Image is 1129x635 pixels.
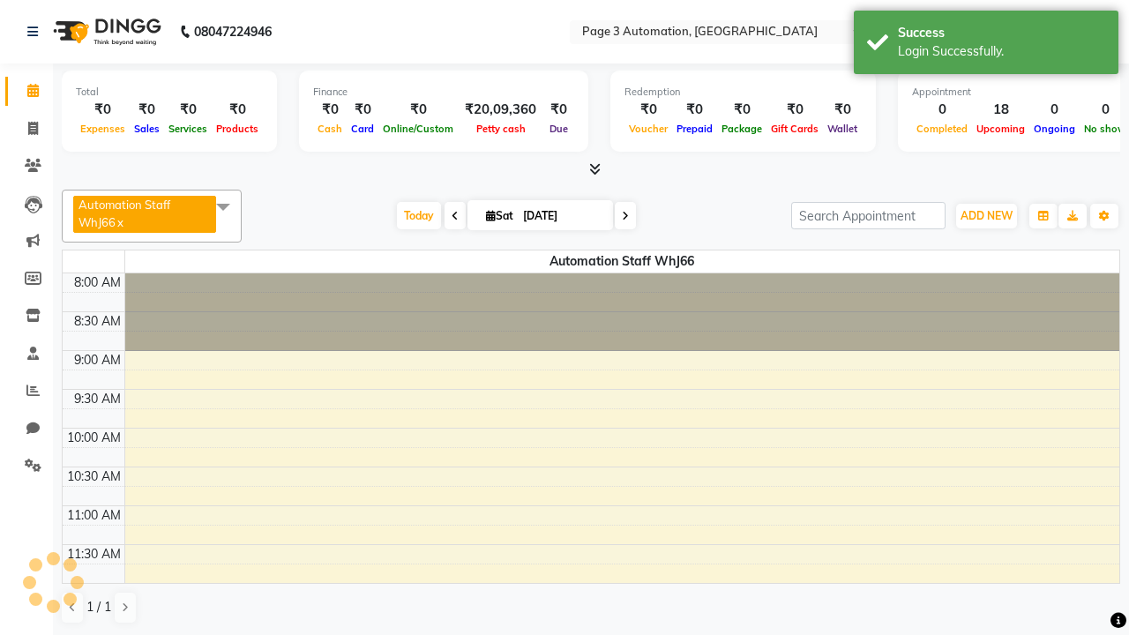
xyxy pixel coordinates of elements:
[823,100,862,120] div: ₹0
[472,123,530,135] span: Petty cash
[766,100,823,120] div: ₹0
[624,85,862,100] div: Redemption
[543,100,574,120] div: ₹0
[823,123,862,135] span: Wallet
[912,123,972,135] span: Completed
[717,100,766,120] div: ₹0
[64,429,124,447] div: 10:00 AM
[76,123,130,135] span: Expenses
[482,209,518,222] span: Sat
[125,250,1120,273] span: Automation Staff WhJ66
[961,209,1013,222] span: ADD NEW
[164,123,212,135] span: Services
[518,203,606,229] input: 2025-10-04
[347,123,378,135] span: Card
[1029,100,1080,120] div: 0
[130,123,164,135] span: Sales
[116,215,123,229] a: x
[71,390,124,408] div: 9:30 AM
[912,100,972,120] div: 0
[71,351,124,370] div: 9:00 AM
[79,198,170,229] span: Automation Staff WhJ66
[76,100,130,120] div: ₹0
[45,7,166,56] img: logo
[378,123,458,135] span: Online/Custom
[76,85,263,100] div: Total
[766,123,823,135] span: Gift Cards
[64,506,124,525] div: 11:00 AM
[71,312,124,331] div: 8:30 AM
[164,100,212,120] div: ₹0
[86,598,111,616] span: 1 / 1
[545,123,572,135] span: Due
[130,100,164,120] div: ₹0
[898,24,1105,42] div: Success
[64,545,124,564] div: 11:30 AM
[378,100,458,120] div: ₹0
[972,123,1029,135] span: Upcoming
[791,202,946,229] input: Search Appointment
[672,123,717,135] span: Prepaid
[347,100,378,120] div: ₹0
[313,123,347,135] span: Cash
[313,85,574,100] div: Finance
[1029,123,1080,135] span: Ongoing
[672,100,717,120] div: ₹0
[64,467,124,486] div: 10:30 AM
[313,100,347,120] div: ₹0
[624,123,672,135] span: Voucher
[458,100,543,120] div: ₹20,09,360
[212,123,263,135] span: Products
[624,100,672,120] div: ₹0
[397,202,441,229] span: Today
[212,100,263,120] div: ₹0
[898,42,1105,61] div: Login Successfully.
[194,7,272,56] b: 08047224946
[71,273,124,292] div: 8:00 AM
[717,123,766,135] span: Package
[972,100,1029,120] div: 18
[956,204,1017,228] button: ADD NEW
